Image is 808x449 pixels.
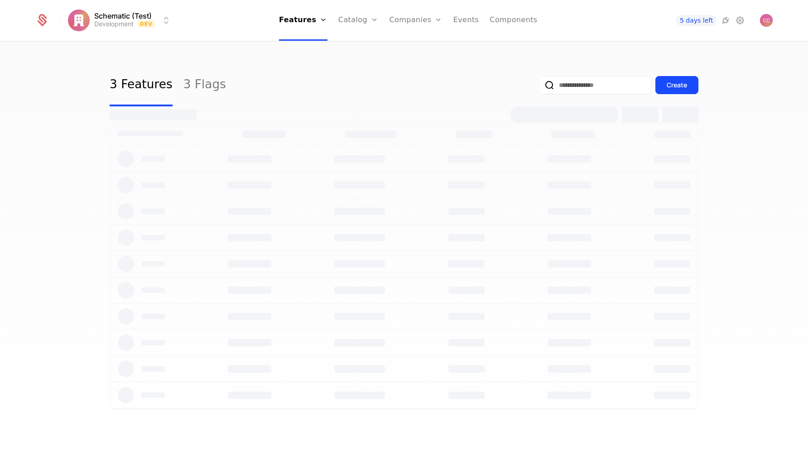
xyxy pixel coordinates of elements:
div: Create [667,81,687,90]
a: 5 days left [676,15,717,26]
a: Settings [735,15,745,26]
span: Dev [137,20,156,28]
button: Select environment [71,10,172,30]
img: Cole Chrzan [760,14,773,27]
button: Create [655,76,698,94]
span: Schematic (Test) [94,12,152,19]
a: 3 Features [110,64,173,106]
a: Integrations [720,15,731,26]
a: 3 Flags [183,64,226,106]
img: Schematic (Test) [68,10,90,31]
button: Open user button [760,14,773,27]
div: Development [94,19,134,29]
